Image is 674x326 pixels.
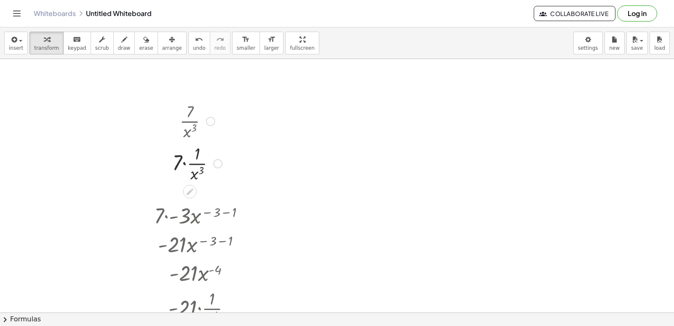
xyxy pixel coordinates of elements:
button: new [604,32,625,54]
a: Whiteboards [34,9,76,18]
i: format_size [267,35,275,45]
div: Edit math [183,185,197,198]
button: undoundo [188,32,210,54]
button: insert [4,32,28,54]
button: save [626,32,648,54]
i: format_size [242,35,250,45]
span: fullscreen [290,45,314,51]
span: insert [9,45,23,51]
span: redo [214,45,226,51]
span: load [654,45,665,51]
span: smaller [237,45,255,51]
button: Toggle navigation [10,7,24,20]
span: larger [264,45,279,51]
button: draw [113,32,135,54]
button: erase [134,32,158,54]
span: keypad [68,45,86,51]
span: settings [578,45,598,51]
button: Log in [617,5,657,22]
i: keyboard [73,35,81,45]
span: erase [139,45,153,51]
button: arrange [158,32,187,54]
span: save [631,45,643,51]
button: fullscreen [285,32,319,54]
button: Collaborate Live [534,6,615,21]
span: undo [193,45,206,51]
button: keyboardkeypad [63,32,91,54]
span: draw [118,45,131,51]
i: undo [195,35,203,45]
button: load [650,32,670,54]
span: arrange [162,45,182,51]
i: redo [216,35,224,45]
button: format_sizesmaller [232,32,260,54]
span: scrub [95,45,109,51]
span: new [609,45,620,51]
button: redoredo [210,32,230,54]
button: settings [573,32,603,54]
button: format_sizelarger [259,32,284,54]
button: transform [29,32,64,54]
button: scrub [91,32,114,54]
span: transform [34,45,59,51]
span: Collaborate Live [541,10,608,17]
